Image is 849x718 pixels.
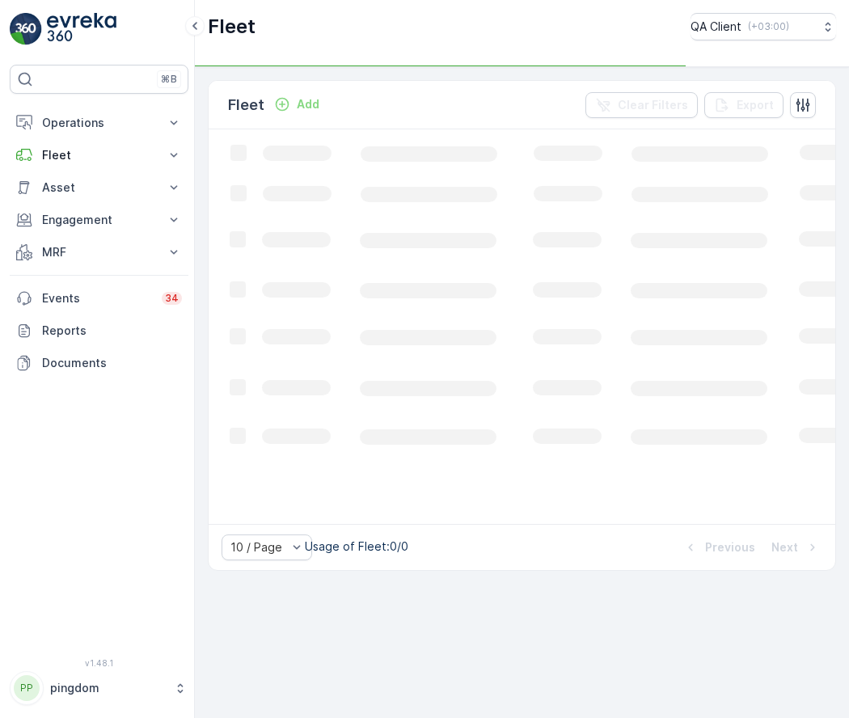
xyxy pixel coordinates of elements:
[42,179,156,196] p: Asset
[10,171,188,204] button: Asset
[268,95,326,114] button: Add
[42,212,156,228] p: Engagement
[42,323,182,339] p: Reports
[618,97,688,113] p: Clear Filters
[208,14,256,40] p: Fleet
[10,107,188,139] button: Operations
[297,96,319,112] p: Add
[42,115,156,131] p: Operations
[681,538,757,557] button: Previous
[10,13,42,45] img: logo
[14,675,40,701] div: PP
[165,292,179,305] p: 34
[705,539,755,555] p: Previous
[704,92,784,118] button: Export
[10,671,188,705] button: PPpingdom
[42,147,156,163] p: Fleet
[228,94,264,116] p: Fleet
[10,139,188,171] button: Fleet
[748,20,789,33] p: ( +03:00 )
[585,92,698,118] button: Clear Filters
[42,355,182,371] p: Documents
[691,13,836,40] button: QA Client(+03:00)
[10,236,188,268] button: MRF
[10,282,188,315] a: Events34
[10,315,188,347] a: Reports
[10,204,188,236] button: Engagement
[42,244,156,260] p: MRF
[50,680,166,696] p: pingdom
[161,73,177,86] p: ⌘B
[771,539,798,555] p: Next
[737,97,774,113] p: Export
[47,13,116,45] img: logo_light-DOdMpM7g.png
[691,19,741,35] p: QA Client
[10,658,188,668] span: v 1.48.1
[305,538,408,555] p: Usage of Fleet : 0/0
[10,347,188,379] a: Documents
[770,538,822,557] button: Next
[42,290,152,306] p: Events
